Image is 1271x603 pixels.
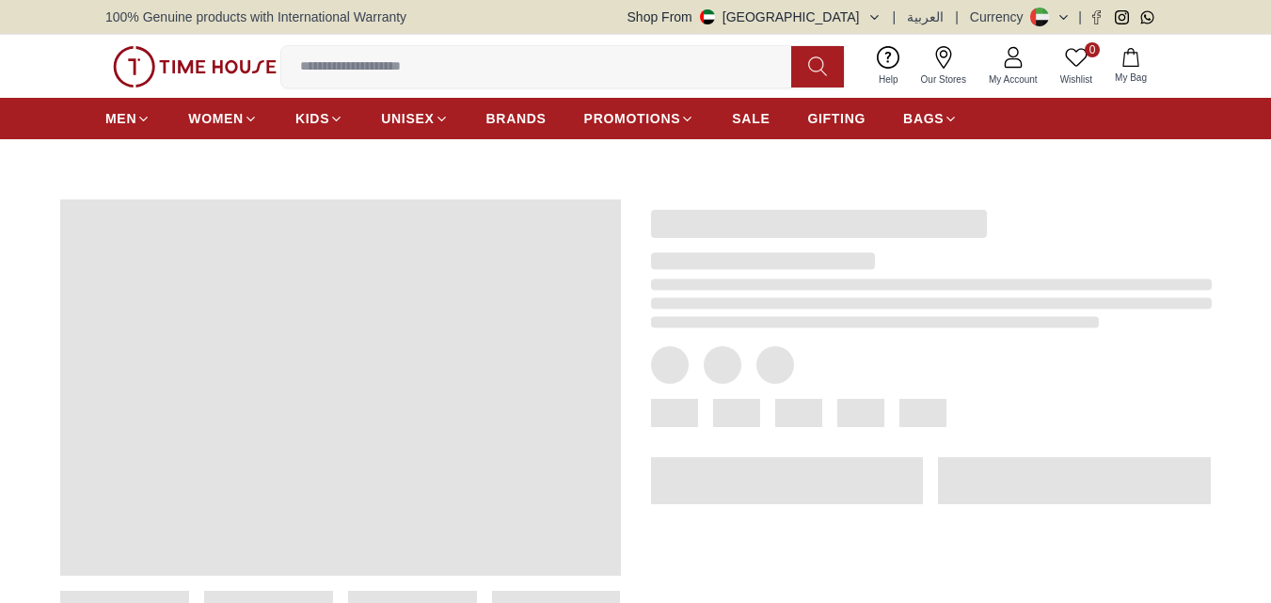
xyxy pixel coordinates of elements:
a: MEN [105,102,151,135]
a: UNISEX [381,102,448,135]
span: | [1078,8,1082,26]
a: GIFTING [807,102,866,135]
img: United Arab Emirates [700,9,715,24]
a: Instagram [1115,10,1129,24]
span: 100% Genuine products with International Warranty [105,8,406,26]
span: SALE [732,109,770,128]
a: Help [867,42,910,90]
a: PROMOTIONS [584,102,695,135]
span: PROMOTIONS [584,109,681,128]
span: My Account [981,72,1045,87]
a: BRANDS [486,102,547,135]
span: | [955,8,959,26]
span: BRANDS [486,109,547,128]
img: ... [113,46,277,87]
span: Wishlist [1053,72,1100,87]
div: Currency [970,8,1031,26]
span: Our Stores [914,72,974,87]
a: Facebook [1089,10,1104,24]
a: Whatsapp [1140,10,1154,24]
span: WOMEN [188,109,244,128]
a: SALE [732,102,770,135]
a: 0Wishlist [1049,42,1104,90]
span: GIFTING [807,109,866,128]
span: | [893,8,897,26]
a: KIDS [295,102,343,135]
span: 0 [1085,42,1100,57]
span: Help [871,72,906,87]
button: My Bag [1104,44,1158,88]
a: Our Stores [910,42,977,90]
span: UNISEX [381,109,434,128]
a: WOMEN [188,102,258,135]
button: العربية [907,8,944,26]
a: BAGS [903,102,958,135]
span: My Bag [1107,71,1154,85]
button: Shop From[GEOGRAPHIC_DATA] [628,8,882,26]
span: BAGS [903,109,944,128]
span: KIDS [295,109,329,128]
span: MEN [105,109,136,128]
